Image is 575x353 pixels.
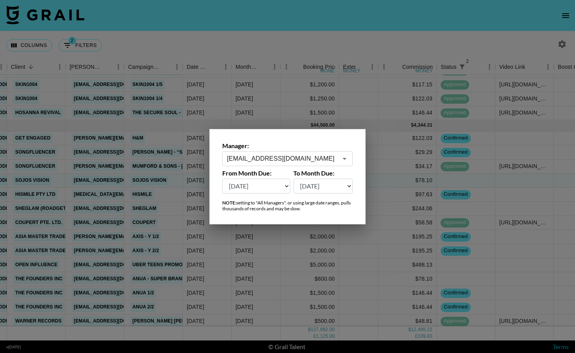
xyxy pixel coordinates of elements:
label: To Month Due: [293,169,353,177]
label: From Month Due: [222,169,290,177]
label: Manager: [222,142,353,150]
div: setting to "All Managers", or using large date ranges, pulls thousands of records and may be slow. [222,200,353,211]
strong: NOTE: [222,200,236,206]
button: Open [339,153,350,164]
